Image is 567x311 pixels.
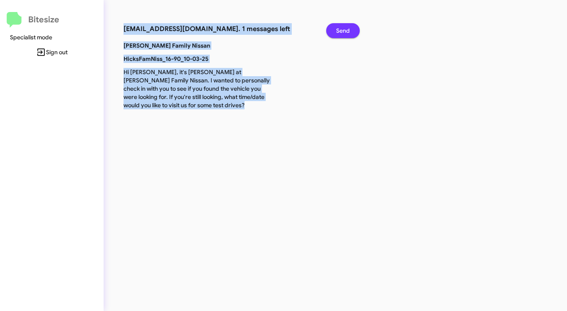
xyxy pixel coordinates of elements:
h3: [EMAIL_ADDRESS][DOMAIN_NAME]. 1 messages left [124,23,314,35]
a: Bitesize [7,12,59,28]
p: Hi [PERSON_NAME], it's [PERSON_NAME] at [PERSON_NAME] Family Nissan. I wanted to personally check... [117,68,279,109]
span: Sign out [7,45,97,60]
span: Send [336,23,350,38]
b: HicksFamNiss_16-90_10-03-25 [124,55,208,63]
b: [PERSON_NAME] Family Nissan [124,42,210,49]
button: Send [326,23,360,38]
